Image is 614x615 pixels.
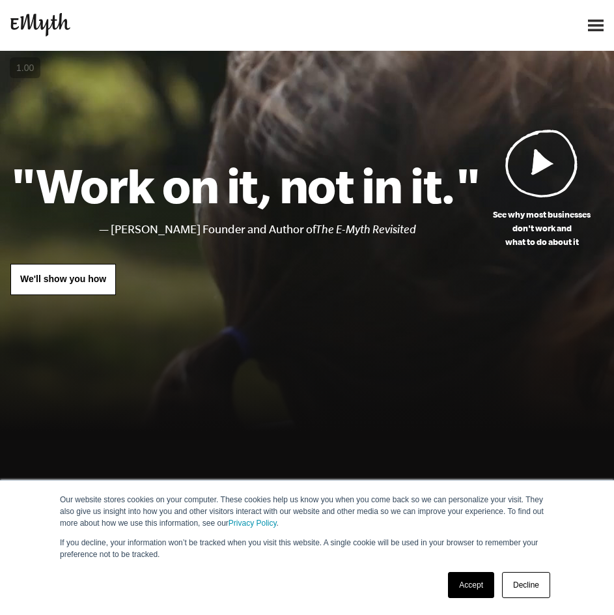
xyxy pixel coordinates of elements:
a: Decline [502,572,550,598]
p: Our website stores cookies on your computer. These cookies help us know you when you come back so... [60,494,554,529]
img: EMyth [10,13,70,36]
li: [PERSON_NAME] Founder and Author of [111,220,480,239]
a: See why most businessesdon't work andwhat to do about it [480,129,604,249]
iframe: Embedded CTA [436,11,572,40]
h1: "Work on it, not in it." [10,156,480,214]
p: See why most businesses don't work and what to do about it [480,208,604,249]
img: Play Video [505,129,578,197]
p: If you decline, your information won’t be tracked when you visit this website. A single cookie wi... [60,537,554,560]
img: Open Menu [588,20,604,31]
a: Accept [448,572,494,598]
i: The E-Myth Revisited [316,223,416,236]
a: Privacy Policy [229,519,277,528]
span: We'll show you how [20,274,106,284]
a: We'll show you how [10,264,116,295]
